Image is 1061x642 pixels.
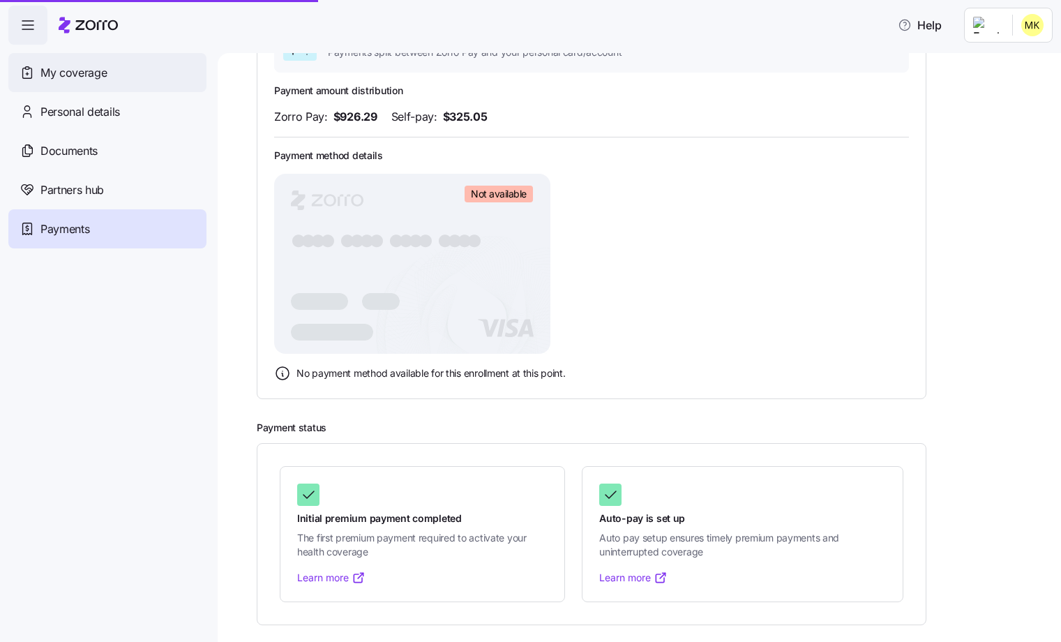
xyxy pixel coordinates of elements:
tspan: ● [467,231,483,251]
tspan: ● [340,231,356,251]
tspan: ● [320,231,336,251]
h3: Payment amount distribution [274,84,909,98]
span: Payments [40,221,89,238]
span: Personal details [40,103,120,121]
span: Auto pay setup ensures timely premium payments and uninterrupted coverage [599,531,886,560]
span: Self-pay: [391,108,437,126]
tspan: ● [369,231,385,251]
tspan: ● [389,231,405,251]
span: $325.05 [443,108,488,126]
h2: Payment status [257,421,1041,435]
span: Documents [40,142,98,160]
img: Employer logo [973,17,1001,33]
span: Partners hub [40,181,104,199]
tspan: ● [447,231,463,251]
span: No payment method available for this enrollment at this point. [296,366,566,380]
span: Initial premium payment completed [297,512,548,525]
tspan: ● [457,231,473,251]
span: The first premium payment required to activate your health coverage [297,531,548,560]
img: 6b25b39949c55acf58390b3b37e0d849 [1021,14,1044,36]
span: Zorro Pay: [274,108,328,126]
tspan: ● [408,231,424,251]
h3: Payment method details [274,149,383,163]
tspan: ● [291,231,307,251]
a: Learn more [599,571,668,585]
tspan: ● [398,231,414,251]
a: My coverage [8,53,206,92]
a: Payments [8,209,206,248]
tspan: ● [349,231,366,251]
tspan: ● [437,231,453,251]
tspan: ● [418,231,434,251]
span: Auto-pay is set up [599,512,886,525]
span: Not available [471,188,527,200]
span: $926.29 [333,108,377,126]
span: My coverage [40,64,107,82]
a: Partners hub [8,170,206,209]
span: Help [898,17,942,33]
a: Documents [8,131,206,170]
tspan: ● [359,231,375,251]
a: Learn more [297,571,366,585]
tspan: ● [310,231,326,251]
span: Payments split between Zorro Pay and your personal card/account [328,45,622,59]
button: Help [887,11,953,39]
a: Personal details [8,92,206,131]
tspan: ● [301,231,317,251]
